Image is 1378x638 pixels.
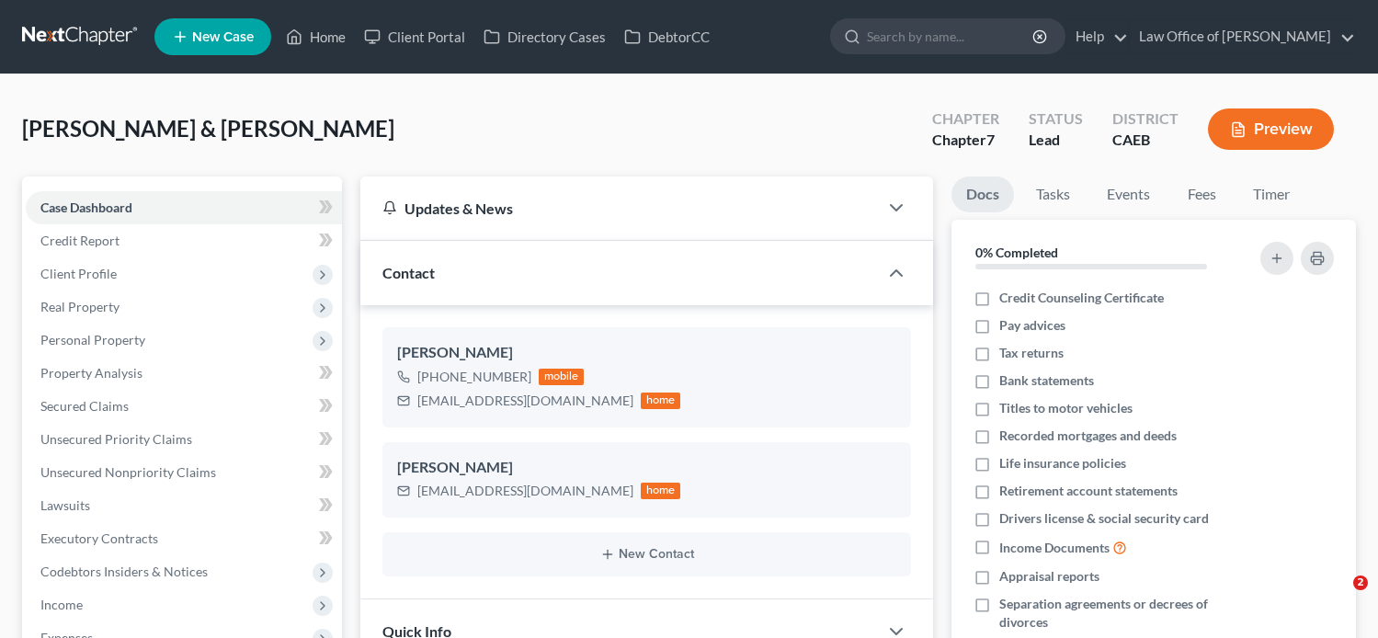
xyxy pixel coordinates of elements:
a: Unsecured Nonpriority Claims [26,456,342,489]
span: Tax returns [999,344,1064,362]
div: home [641,483,681,499]
span: Separation agreements or decrees of divorces [999,595,1239,632]
div: [EMAIL_ADDRESS][DOMAIN_NAME] [417,392,633,410]
span: Recorded mortgages and deeds [999,427,1177,445]
div: [PERSON_NAME] [397,457,897,479]
a: Home [277,20,355,53]
a: Lawsuits [26,489,342,522]
strong: 0% Completed [975,245,1058,260]
span: Credit Report [40,233,120,248]
span: [PERSON_NAME] & [PERSON_NAME] [22,115,394,142]
button: Preview [1208,108,1334,150]
div: CAEB [1112,130,1179,151]
a: Help [1066,20,1128,53]
iframe: Intercom live chat [1315,575,1360,620]
span: Drivers license & social security card [999,509,1209,528]
span: Unsecured Priority Claims [40,431,192,447]
button: New Contact [397,547,897,562]
span: Unsecured Nonpriority Claims [40,464,216,480]
a: Unsecured Priority Claims [26,423,342,456]
div: [EMAIL_ADDRESS][DOMAIN_NAME] [417,482,633,500]
a: DebtorCC [615,20,719,53]
span: Income [40,597,83,612]
div: Updates & News [382,199,857,218]
span: Income Documents [999,539,1110,557]
span: Retirement account statements [999,482,1178,500]
div: Chapter [932,108,999,130]
a: Events [1092,177,1165,212]
span: Case Dashboard [40,199,132,215]
span: Bank statements [999,371,1094,390]
a: Law Office of [PERSON_NAME] [1130,20,1355,53]
span: Contact [382,264,435,281]
a: Executory Contracts [26,522,342,555]
span: Appraisal reports [999,567,1099,586]
span: Life insurance policies [999,454,1126,473]
a: Case Dashboard [26,191,342,224]
span: 7 [986,131,995,148]
a: Directory Cases [474,20,615,53]
span: Credit Counseling Certificate [999,289,1164,307]
a: Client Portal [355,20,474,53]
span: Personal Property [40,332,145,347]
a: Docs [951,177,1014,212]
a: Tasks [1021,177,1085,212]
div: [PHONE_NUMBER] [417,368,531,386]
div: mobile [539,369,585,385]
div: Lead [1029,130,1083,151]
a: Property Analysis [26,357,342,390]
span: Executory Contracts [40,530,158,546]
span: Titles to motor vehicles [999,399,1133,417]
div: Status [1029,108,1083,130]
a: Timer [1238,177,1304,212]
span: 2 [1353,575,1368,590]
a: Secured Claims [26,390,342,423]
span: Property Analysis [40,365,142,381]
span: Client Profile [40,266,117,281]
span: Pay advices [999,316,1065,335]
div: Chapter [932,130,999,151]
span: Secured Claims [40,398,129,414]
span: Real Property [40,299,120,314]
a: Fees [1172,177,1231,212]
div: [PERSON_NAME] [397,342,897,364]
div: home [641,393,681,409]
input: Search by name... [867,19,1035,53]
a: Credit Report [26,224,342,257]
span: Lawsuits [40,497,90,513]
span: New Case [192,30,254,44]
div: District [1112,108,1179,130]
span: Codebtors Insiders & Notices [40,564,208,579]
